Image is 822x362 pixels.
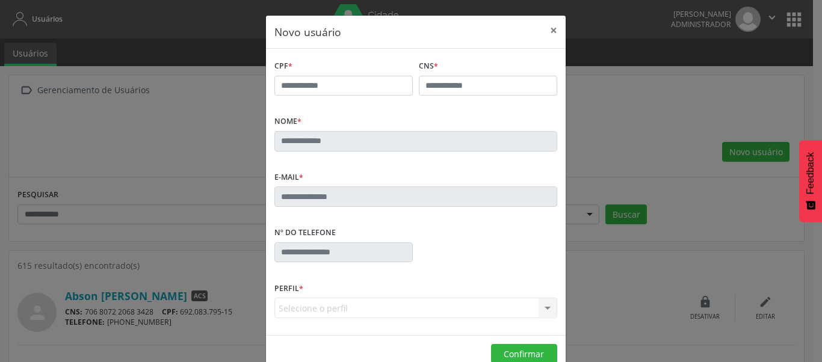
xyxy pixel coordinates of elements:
span: Confirmar [504,348,544,360]
button: Close [542,16,566,45]
label: Nome [274,112,301,131]
h5: Novo usuário [274,24,341,40]
label: CNS [419,57,438,76]
button: Feedback - Mostrar pesquisa [799,140,822,222]
label: CPF [274,57,292,76]
label: Perfil [274,279,303,298]
label: E-mail [274,168,303,187]
span: Feedback [805,152,816,194]
label: Nº do Telefone [274,224,336,242]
